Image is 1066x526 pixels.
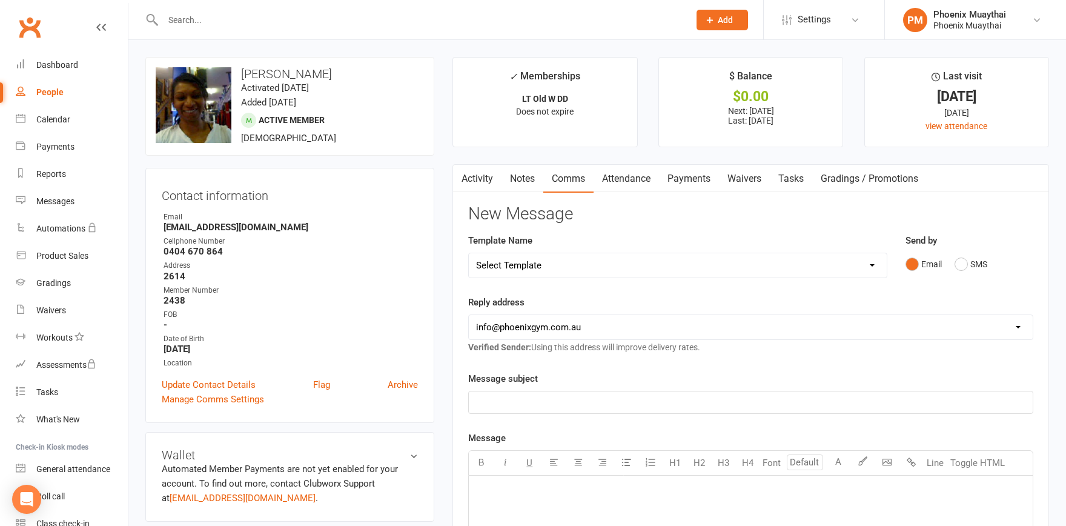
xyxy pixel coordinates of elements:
[164,358,418,369] div: Location
[36,87,64,97] div: People
[659,165,719,193] a: Payments
[162,392,264,407] a: Manage Comms Settings
[933,9,1006,20] div: Phoenix Muaythai
[162,448,418,462] h3: Wallet
[16,379,128,406] a: Tasks
[516,107,574,116] span: Does not expire
[933,20,1006,31] div: Phoenix Muaythai
[468,371,538,386] label: Message subject
[16,324,128,351] a: Workouts
[16,242,128,270] a: Product Sales
[947,451,1008,475] button: Toggle HTML
[164,222,418,233] strong: [EMAIL_ADDRESS][DOMAIN_NAME]
[526,458,532,468] span: U
[16,79,128,106] a: People
[16,52,128,79] a: Dashboard
[670,90,832,103] div: $0.00
[787,454,823,470] input: Default
[388,378,418,392] a: Archive
[16,456,128,483] a: General attendance kiosk mode
[468,342,700,352] span: Using this address will improve delivery rates.
[36,360,96,370] div: Assessments
[16,215,128,242] a: Automations
[16,188,128,215] a: Messages
[509,71,517,82] i: ✓
[164,260,418,271] div: Address
[16,133,128,161] a: Payments
[36,142,74,151] div: Payments
[16,106,128,133] a: Calendar
[164,333,418,345] div: Date of Birth
[162,464,398,504] no-payment-system: Automated Member Payments are not yet enabled for your account. To find out more, contact Clubwor...
[36,305,66,315] div: Waivers
[164,246,418,257] strong: 0404 670 864
[594,165,659,193] a: Attendance
[735,451,760,475] button: H4
[241,133,336,144] span: [DEMOGRAPHIC_DATA]
[468,205,1033,224] h3: New Message
[826,451,850,475] button: A
[719,165,770,193] a: Waivers
[16,161,128,188] a: Reports
[259,115,325,125] span: Active member
[36,115,70,124] div: Calendar
[36,414,80,424] div: What's New
[241,97,296,108] time: Added [DATE]
[164,295,418,306] strong: 2438
[453,165,502,193] a: Activity
[36,464,110,474] div: General attendance
[760,451,784,475] button: Font
[798,6,831,33] span: Settings
[241,82,309,93] time: Activated [DATE]
[770,165,812,193] a: Tasks
[164,319,418,330] strong: -
[932,68,982,90] div: Last visit
[164,211,418,223] div: Email
[876,90,1038,103] div: [DATE]
[164,271,418,282] strong: 2614
[162,378,256,392] a: Update Contact Details
[16,297,128,324] a: Waivers
[468,233,532,248] label: Template Name
[313,378,330,392] a: Flag
[16,406,128,433] a: What's New
[170,493,316,504] a: [EMAIL_ADDRESS][DOMAIN_NAME]
[711,451,735,475] button: H3
[729,68,772,90] div: $ Balance
[36,169,66,179] div: Reports
[164,344,418,355] strong: [DATE]
[468,295,525,310] label: Reply address
[697,10,748,30] button: Add
[36,60,78,70] div: Dashboard
[517,451,541,475] button: U
[522,94,568,104] strong: LT Old W DD
[36,251,88,261] div: Product Sales
[905,233,937,248] label: Send by
[905,253,942,276] button: Email
[663,451,687,475] button: H1
[36,196,74,206] div: Messages
[162,184,418,202] h3: Contact information
[159,12,681,28] input: Search...
[955,253,987,276] button: SMS
[468,431,506,445] label: Message
[156,67,424,81] h3: [PERSON_NAME]
[36,387,58,397] div: Tasks
[468,342,531,352] strong: Verified Sender:
[36,224,85,233] div: Automations
[15,12,45,42] a: Clubworx
[36,278,71,288] div: Gradings
[923,451,947,475] button: Line
[164,309,418,321] div: FOB
[164,236,418,247] div: Cellphone Number
[925,121,987,131] a: view attendance
[670,106,832,125] p: Next: [DATE] Last: [DATE]
[156,67,231,143] img: image1723100975.png
[12,485,41,514] div: Open Intercom Messenger
[16,483,128,510] a: Roll call
[687,451,711,475] button: H2
[718,15,733,25] span: Add
[16,351,128,379] a: Assessments
[36,491,65,501] div: Roll call
[502,165,543,193] a: Notes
